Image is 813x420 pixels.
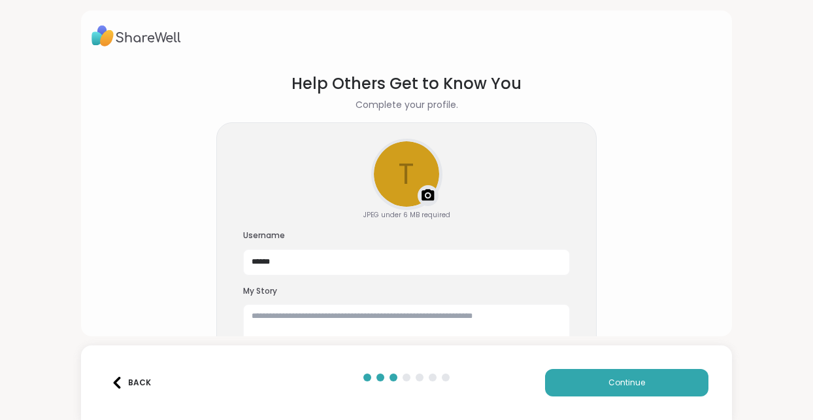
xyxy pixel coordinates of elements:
[291,72,522,96] h1: Help Others Get to Know You
[243,230,570,241] h3: Username
[356,98,458,112] h2: Complete your profile.
[91,21,181,51] img: ShareWell Logo
[363,210,450,220] div: JPEG under 6 MB required
[111,377,151,389] div: Back
[105,369,157,396] button: Back
[545,369,708,396] button: Continue
[608,377,645,389] span: Continue
[243,286,570,297] h3: My Story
